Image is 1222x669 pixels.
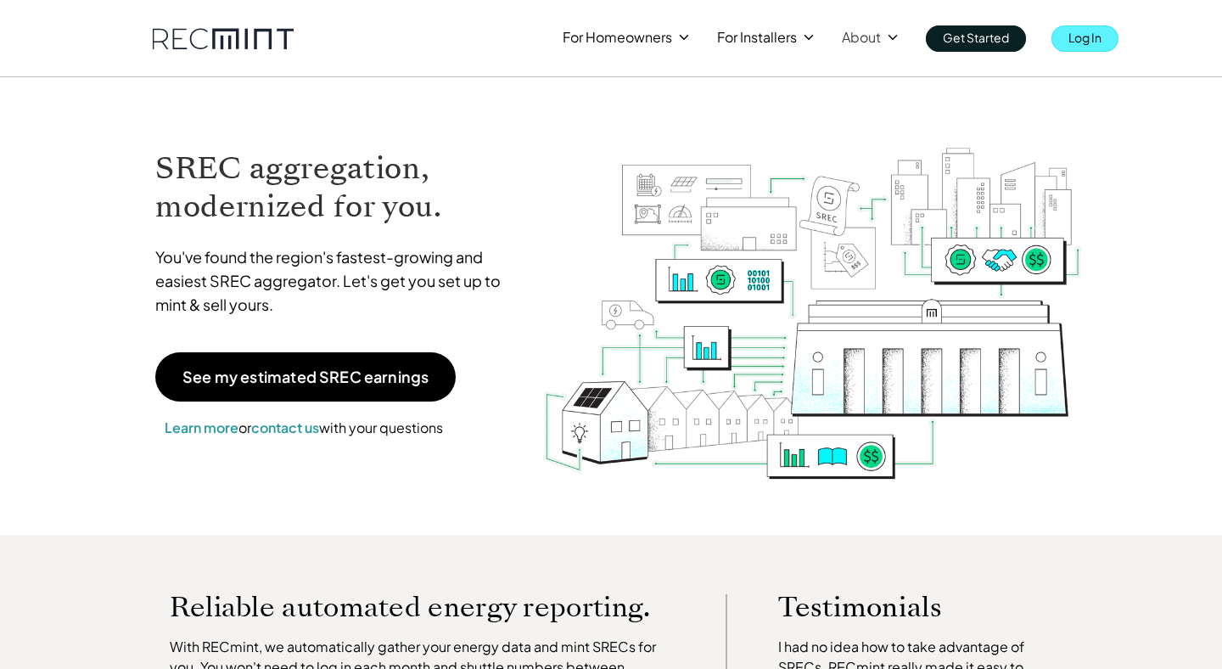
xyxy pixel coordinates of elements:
[842,25,881,49] p: About
[717,25,797,49] p: For Installers
[778,594,1031,620] p: Testimonials
[155,149,517,226] h1: SREC aggregation, modernized for you.
[1051,25,1118,52] a: Log In
[563,25,672,49] p: For Homeowners
[155,352,456,402] a: See my estimated SREC earnings
[926,25,1026,52] a: Get Started
[165,419,238,436] a: Learn more
[1068,25,1101,49] p: Log In
[170,594,675,620] p: Reliable automated energy reporting.
[155,417,452,439] p: or with your questions
[155,245,517,317] p: You've found the region's fastest-growing and easiest SREC aggregator. Let's get you set up to mi...
[251,419,319,436] a: contact us
[943,25,1009,49] p: Get Started
[542,103,1084,484] img: RECmint value cycle
[182,369,429,385] p: See my estimated SREC earnings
